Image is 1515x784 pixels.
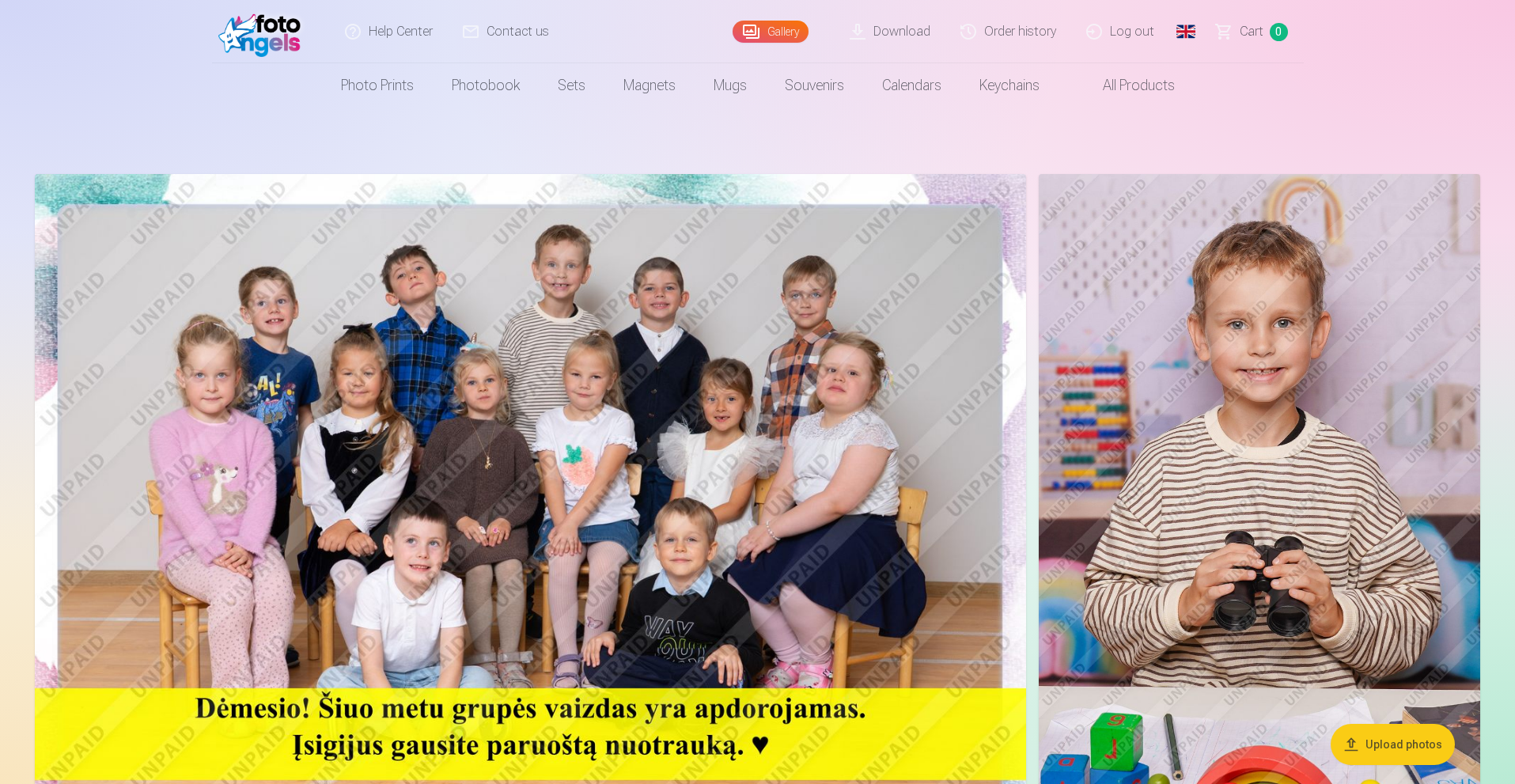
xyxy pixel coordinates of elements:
span: Сart [1240,22,1263,41]
a: Magnets [604,63,695,108]
a: Sets [539,63,604,108]
a: All products [1059,63,1194,108]
a: Souvenirs [766,63,863,108]
button: Upload photos [1331,724,1455,765]
span: 0 [1270,23,1288,41]
a: Photobook [433,63,539,108]
a: Keychains [960,63,1059,108]
a: Mugs [695,63,766,108]
a: Gallery [733,21,809,43]
img: /fa2 [218,6,309,57]
a: Photo prints [322,63,433,108]
a: Calendars [863,63,960,108]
